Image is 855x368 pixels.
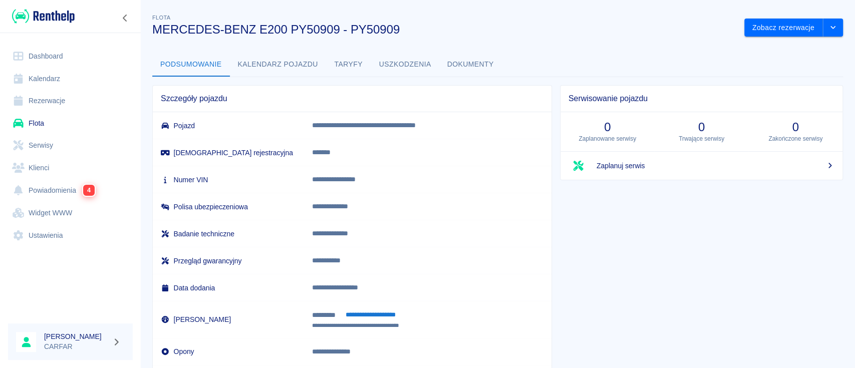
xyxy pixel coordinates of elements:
[230,53,326,77] button: Kalendarz pojazdu
[8,8,75,25] a: Renthelp logo
[560,112,655,151] a: 0Zaplanowane serwisy
[823,19,843,37] button: drop-down
[756,134,834,143] p: Zakończone serwisy
[654,112,748,151] a: 0Trwające serwisy
[161,256,296,266] h6: Przegląd gwarancyjny
[8,157,133,179] a: Klienci
[8,90,133,112] a: Rezerwacje
[439,53,502,77] button: Dokumenty
[568,94,834,104] span: Serwisowanie pojazdu
[597,161,834,171] span: Zaplanuj serwis
[161,229,296,239] h6: Badanie techniczne
[756,120,834,134] h3: 0
[161,148,296,158] h6: [DEMOGRAPHIC_DATA] rejestracyjna
[161,202,296,212] h6: Polisa ubezpieczeniowa
[152,15,170,21] span: Flota
[161,346,296,356] h6: Opony
[568,134,647,143] p: Zaplanowane serwisy
[161,314,296,324] h6: [PERSON_NAME]
[371,53,439,77] button: Uszkodzenia
[326,53,371,77] button: Taryfy
[560,152,842,180] a: Zaplanuj serwis
[8,134,133,157] a: Serwisy
[8,202,133,224] a: Widget WWW
[8,179,133,202] a: Powiadomienia4
[8,112,133,135] a: Flota
[662,134,740,143] p: Trwające serwisy
[83,185,95,196] span: 4
[8,45,133,68] a: Dashboard
[662,120,740,134] h3: 0
[568,120,647,134] h3: 0
[152,23,736,37] h3: MERCEDES-BENZ E200 PY50909 - PY50909
[12,8,75,25] img: Renthelp logo
[44,331,108,341] h6: [PERSON_NAME]
[744,19,823,37] button: Zobacz rezerwacje
[118,12,133,25] button: Zwiń nawigację
[152,53,230,77] button: Podsumowanie
[8,68,133,90] a: Kalendarz
[161,283,296,293] h6: Data dodania
[161,94,543,104] span: Szczegóły pojazdu
[161,175,296,185] h6: Numer VIN
[44,341,108,352] p: CARFAR
[161,121,296,131] h6: Pojazd
[748,112,842,151] a: 0Zakończone serwisy
[8,224,133,247] a: Ustawienia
